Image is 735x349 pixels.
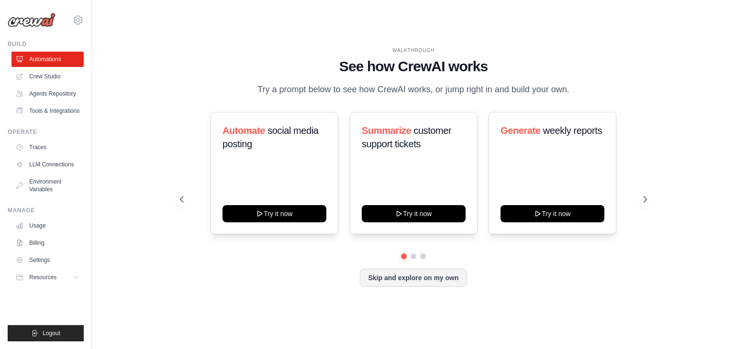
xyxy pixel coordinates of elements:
p: Try a prompt below to see how CrewAI works, or jump right in and build your own. [253,83,574,97]
div: Build [8,40,84,48]
a: Tools & Integrations [11,103,84,119]
span: Logout [43,329,60,337]
div: Manage [8,207,84,214]
a: LLM Connections [11,157,84,172]
a: Settings [11,252,84,268]
button: Resources [11,270,84,285]
iframe: Chat Widget [687,303,735,349]
h1: See how CrewAI works [180,58,647,75]
span: Summarize [362,125,411,136]
a: Automations [11,52,84,67]
span: Generate [501,125,541,136]
div: WALKTHROUGH [180,47,647,54]
button: Try it now [501,205,604,222]
a: Agents Repository [11,86,84,101]
button: Try it now [223,205,326,222]
button: Try it now [362,205,466,222]
span: Resources [29,273,56,281]
span: customer support tickets [362,125,451,149]
button: Skip and explore on my own [360,269,467,287]
a: Usage [11,218,84,233]
span: social media posting [223,125,319,149]
a: Crew Studio [11,69,84,84]
a: Billing [11,235,84,251]
div: Operate [8,128,84,136]
a: Environment Variables [11,174,84,197]
span: weekly reports [543,125,602,136]
button: Logout [8,325,84,341]
img: Logo [8,13,56,27]
span: Automate [223,125,265,136]
a: Traces [11,140,84,155]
